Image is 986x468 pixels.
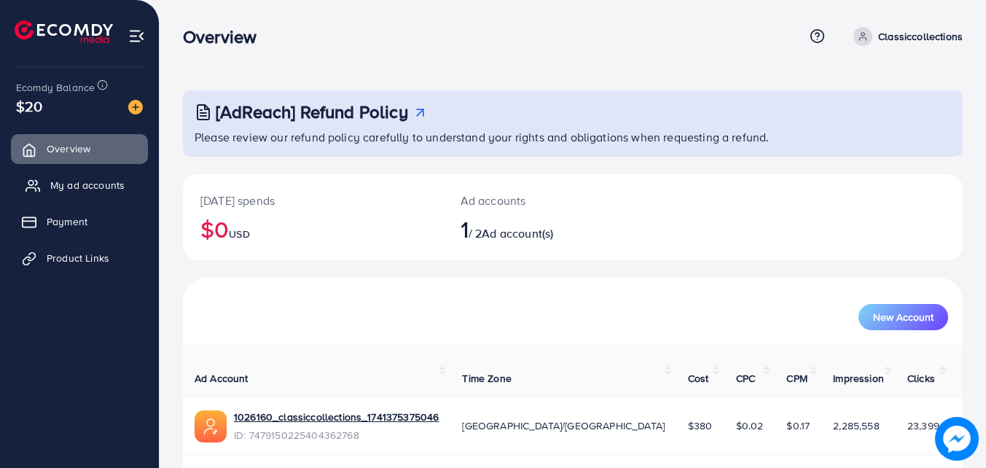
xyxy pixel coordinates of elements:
[234,428,439,442] span: ID: 7479150225404362768
[482,225,553,241] span: Ad account(s)
[200,192,426,209] p: [DATE] spends
[47,251,109,265] span: Product Links
[47,141,90,156] span: Overview
[195,410,227,442] img: ic-ads-acc.e4c84228.svg
[786,371,807,386] span: CPM
[16,80,95,95] span: Ecomdy Balance
[848,27,963,46] a: Classiccollections
[873,312,934,322] span: New Account
[461,215,621,243] h2: / 2
[11,207,148,236] a: Payment
[833,418,879,433] span: 2,285,558
[736,371,755,386] span: CPC
[229,227,249,241] span: USD
[461,212,469,246] span: 1
[128,100,143,114] img: image
[195,371,249,386] span: Ad Account
[200,215,426,243] h2: $0
[878,28,963,45] p: Classiccollections
[688,418,713,433] span: $380
[128,28,145,44] img: menu
[688,371,709,386] span: Cost
[461,192,621,209] p: Ad accounts
[462,418,665,433] span: [GEOGRAPHIC_DATA]/[GEOGRAPHIC_DATA]
[216,101,408,122] h3: [AdReach] Refund Policy
[786,418,810,433] span: $0.17
[47,214,87,229] span: Payment
[963,356,982,386] span: CTR (%)
[16,95,42,117] span: $20
[11,134,148,163] a: Overview
[935,417,979,461] img: image
[183,26,268,47] h3: Overview
[833,371,884,386] span: Impression
[736,418,764,433] span: $0.02
[50,178,125,192] span: My ad accounts
[11,243,148,273] a: Product Links
[907,418,939,433] span: 23,399
[858,304,948,330] button: New Account
[11,171,148,200] a: My ad accounts
[907,371,935,386] span: Clicks
[234,410,439,424] a: 1026160_classiccollections_1741375375046
[462,371,511,386] span: Time Zone
[195,128,954,146] p: Please review our refund policy carefully to understand your rights and obligations when requesti...
[15,20,113,43] img: logo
